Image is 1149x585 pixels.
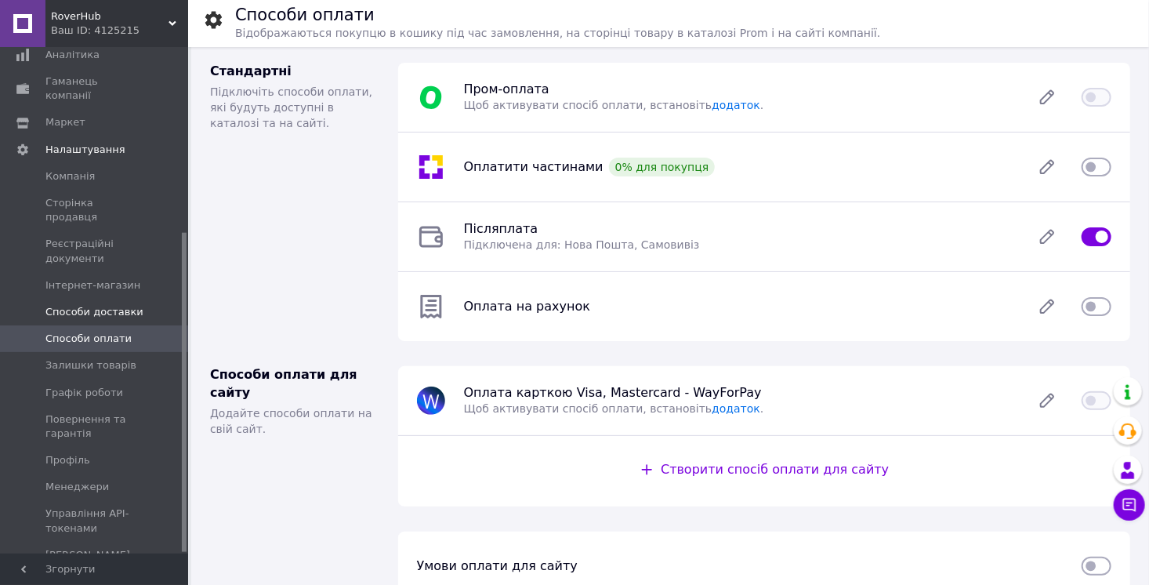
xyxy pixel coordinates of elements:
span: Оплата карткою Visa, Mastercard - WayForPay [464,385,762,400]
span: Умови оплати для сайту [417,558,578,573]
span: Оплата на рахунок [464,299,590,314]
div: Створити спосіб оплати для сайту [639,461,889,479]
span: Пром-оплата [464,82,549,96]
span: RoverHub [51,9,169,24]
span: Створити спосіб оплати для сайту [661,462,889,477]
span: Повернення та гарантія [45,412,145,441]
span: Підключіть способи оплати, які будуть доступні в каталозі та на сайті. [210,85,372,129]
a: додаток [712,402,760,415]
span: Реєстраційні документи [45,237,145,265]
span: Гаманець компанії [45,74,145,103]
span: Аналітика [45,48,100,62]
span: Налаштування [45,143,125,157]
span: Залишки товарів [45,358,136,372]
span: Профіль [45,453,90,467]
span: Додайте способи оплати на свій сайт. [210,407,372,435]
span: Менеджери [45,480,109,494]
span: Щоб активувати спосіб оплати, встановіть . [464,402,764,415]
div: 0% для покупця [609,158,716,176]
span: Інтернет-магазин [45,278,140,292]
span: Способи оплати [45,332,132,346]
span: Відображаються покупцю в кошику під час замовлення, на сторінці товару в каталозі Prom і на сайті... [235,27,880,39]
a: додаток [712,99,760,111]
span: Оплатити частинами [464,159,603,174]
span: Підключена для: Нова Пошта, Самовивіз [464,238,700,251]
span: Компанія [45,169,95,183]
button: Чат з покупцем [1114,489,1145,521]
div: Ваш ID: 4125215 [51,24,188,38]
span: Сторінка продавця [45,196,145,224]
h1: Способи оплати [235,5,375,24]
span: Способи оплати для сайту [210,367,357,400]
span: Маркет [45,115,85,129]
span: Післяплата [464,221,538,236]
span: Щоб активувати спосіб оплати, встановіть . [464,99,764,111]
span: Графік роботи [45,386,123,400]
span: Стандартні [210,64,292,78]
span: Управління API-токенами [45,507,145,535]
span: Способи доставки [45,305,143,319]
